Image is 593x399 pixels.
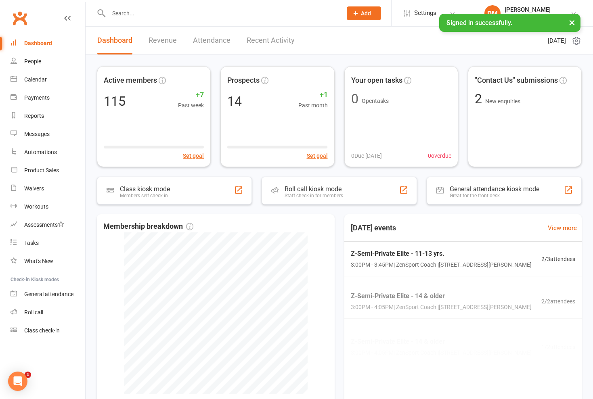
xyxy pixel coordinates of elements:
[10,125,85,143] a: Messages
[10,198,85,216] a: Workouts
[285,185,343,193] div: Roll call kiosk mode
[24,113,44,119] div: Reports
[24,258,53,264] div: What's New
[10,71,85,89] a: Calendar
[193,27,230,54] a: Attendance
[351,348,532,357] span: 3:00PM - 4:05PM | ZenSport Coach | [STREET_ADDRESS][PERSON_NAME]
[351,336,532,347] span: Z-Semi-Private Elite - 14 & older
[24,167,59,173] div: Product Sales
[351,371,532,382] span: Z-Semi-Private Elite - 11-13 yrs.
[227,95,242,108] div: 14
[414,4,436,22] span: Settings
[247,27,295,54] a: Recent Activity
[104,75,157,86] span: Active members
[351,291,532,301] span: Z-Semi-Private Elite - 14 & older
[120,185,170,193] div: Class kiosk mode
[103,221,193,232] span: Membership breakdown
[120,193,170,198] div: Members self check-in
[10,252,85,270] a: What's New
[10,303,85,322] a: Roll call
[24,185,44,192] div: Waivers
[24,327,60,334] div: Class check-in
[475,91,485,107] span: 2
[450,193,539,198] div: Great for the front desk
[24,94,50,101] div: Payments
[548,223,577,233] a: View more
[8,372,27,391] div: Open Intercom Messenger
[351,303,532,312] span: 3:00PM - 4:05PM | ZenSport Coach | [STREET_ADDRESS][PERSON_NAME]
[25,372,31,378] span: 1
[298,101,328,110] span: Past month
[450,185,539,193] div: General attendance kiosk mode
[10,34,85,52] a: Dashboard
[183,151,204,160] button: Set goal
[10,107,85,125] a: Reports
[178,101,204,110] span: Past week
[285,193,343,198] div: Staff check-in for members
[24,76,47,83] div: Calendar
[351,151,382,160] span: 0 Due [DATE]
[106,8,336,19] input: Search...
[24,221,64,228] div: Assessments
[446,19,512,27] span: Signed in successfully.
[227,75,260,86] span: Prospects
[10,143,85,161] a: Automations
[24,131,50,137] div: Messages
[10,234,85,252] a: Tasks
[351,383,532,392] span: 4:15PM - 5:00PM | ZenSport Coach | [STREET_ADDRESS][PERSON_NAME]
[505,13,551,21] div: ZenSport
[24,203,48,210] div: Workouts
[344,221,402,235] h3: [DATE] events
[24,291,73,297] div: General attendance
[541,377,575,386] span: 0 / 3 attendees
[541,297,575,306] span: 2 / 2 attendees
[361,10,371,17] span: Add
[24,149,57,155] div: Automations
[10,89,85,107] a: Payments
[298,89,328,101] span: +1
[10,216,85,234] a: Assessments
[104,95,126,108] div: 115
[347,6,381,20] button: Add
[178,89,204,101] span: +7
[485,98,520,104] span: New enquiries
[484,5,501,21] div: DM
[24,40,52,46] div: Dashboard
[541,342,575,351] span: 1 / 2 attendees
[541,255,575,263] span: 2 / 3 attendees
[10,52,85,71] a: People
[351,249,532,259] span: Z-Semi-Private Elite - 11-13 yrs.
[149,27,177,54] a: Revenue
[548,36,566,46] span: [DATE]
[351,92,358,105] div: 0
[351,261,532,269] span: 3:00PM - 3:45PM | ZenSport Coach | [STREET_ADDRESS][PERSON_NAME]
[97,27,132,54] a: Dashboard
[10,8,30,28] a: Clubworx
[307,151,328,160] button: Set goal
[428,151,451,160] span: 0 overdue
[10,180,85,198] a: Waivers
[505,6,551,13] div: [PERSON_NAME]
[10,285,85,303] a: General attendance kiosk mode
[24,309,43,315] div: Roll call
[24,240,39,246] div: Tasks
[475,75,558,86] span: "Contact Us" submissions
[351,75,402,86] span: Your open tasks
[565,14,579,31] button: ×
[362,98,389,104] span: Open tasks
[24,58,41,65] div: People
[10,161,85,180] a: Product Sales
[10,322,85,340] a: Class kiosk mode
